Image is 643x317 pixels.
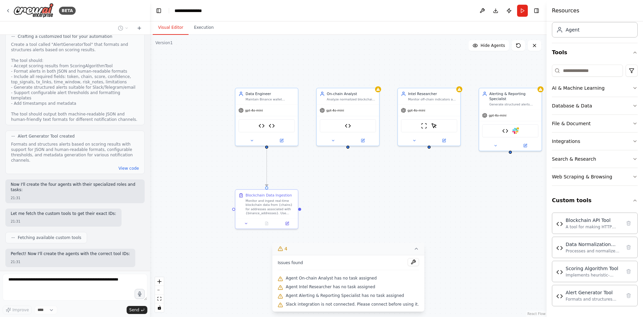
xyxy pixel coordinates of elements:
div: Crew [552,1,638,43]
div: A tool for making HTTP requests to various blockchain explorer APIs (Etherscan, BscScan, etc.) wi... [566,224,621,230]
span: Crafting a customized tool for your automation [18,34,112,39]
img: Slack [512,128,518,134]
button: Delete tool [624,243,633,252]
div: Monitor and ingest real-time blockchain data from {chains} for addresses associated with {binance... [245,199,295,215]
button: Send [127,306,147,314]
button: Database & Data [552,97,638,114]
span: gpt-4o-mini [408,108,425,112]
button: Execution [189,21,219,35]
div: Data Normalization Tool [566,241,621,248]
span: Fetching available custom tools [18,235,81,240]
span: Agent Intel Researcher has no task assigned [286,284,375,290]
span: Issues found [278,260,303,265]
button: Visual Editor [153,21,189,35]
button: zoom out [155,286,164,295]
div: Alert Generator Tool [566,289,621,296]
img: Logo [13,3,54,18]
button: Hide left sidebar [154,6,163,15]
button: Open in side panel [278,221,296,227]
button: zoom in [155,277,164,286]
button: Hide Agents [469,40,509,51]
span: 4 [284,245,287,252]
span: gpt-4o-mini [326,108,344,112]
img: Scoring Algorithm Tool [345,123,351,129]
div: Data Engineer [245,91,295,96]
span: gpt-4o-mini [245,108,263,112]
div: Search & Research [552,156,596,162]
div: Agent [566,26,579,33]
div: Formats and structures alerts based on scoring results with support for JSON and human-readable f... [11,142,139,163]
img: Alert Generator Tool [502,128,508,134]
button: Open in side panel [267,138,296,144]
span: Improve [12,307,29,313]
div: AI & Machine Learning [552,85,604,91]
div: On-chain AnalystAnalyze normalized blockchain data to implement scoring heuristics and detect pat... [316,88,379,146]
button: Switch to previous chat [115,24,131,32]
img: Data Normalization Tool [269,123,275,129]
div: Scoring Algorithm Tool [566,265,621,272]
button: Click to speak your automation idea [135,289,145,299]
span: Alert Generator Tool created [18,134,75,139]
button: Start a new chat [134,24,145,32]
g: Edge from 2fb5ad37-068c-4d28-88c2-7289b3dcab01 to 74c6c03d-49b3-4c0e-90c1-b4f33a01d9d6 [264,149,269,186]
button: View code [119,166,139,171]
button: AI & Machine Learning [552,79,638,97]
p: Let me fetch the custom tools to get their exact IDs: [11,211,116,217]
span: Hide Agents [481,43,505,48]
button: Search & Research [552,150,638,168]
h4: Resources [552,7,579,15]
p: Now I'll create the four agents with their specialized roles and tasks: [11,182,139,192]
button: Custom tools [552,191,638,210]
div: Version 1 [155,40,173,46]
div: Implements heuristic-based scoring for potential exchange listings using transaction data analysi... [566,272,621,278]
a: React Flow attribution [527,312,546,316]
div: Blockchain Data Ingestion [245,193,292,198]
img: Blockchain API Tool [259,123,265,129]
button: Tools [552,43,638,62]
div: Tools [552,62,638,191]
div: Intel Researcher [408,91,457,96]
div: On-chain Analyst [327,91,376,96]
nav: breadcrumb [174,7,208,14]
div: Generate structured alerts when scoring thresholds are met, format notifications for various chan... [489,102,539,106]
span: Send [129,307,139,313]
div: Database & Data [552,102,592,109]
button: Web Scraping & Browsing [552,168,638,185]
div: Web Scraping & Browsing [552,173,612,180]
button: toggle interactivity [155,303,164,312]
button: File & Document [552,115,638,132]
img: Scoring Algorithm Tool [556,269,563,275]
div: Blockchain API Tool [566,217,621,224]
img: ScrapeWebsiteTool [421,123,427,129]
div: Processes and normalizes blockchain transaction data from various APIs into a common schema with ... [566,248,621,254]
span: Agent Alerting & Reporting Specialist has no task assigned [286,293,404,298]
div: Intel ResearcherMonitor off-chain indicators and correlate them with on-chain signals to strength... [398,88,461,146]
div: React Flow controls [155,277,164,312]
div: Alerting & Reporting Specialist [489,91,539,101]
div: BETA [59,7,76,15]
button: Delete tool [624,291,633,300]
div: Data EngineerMaintain Binance wallet addresses database, ingest real-time blockchain data from mu... [235,88,298,146]
div: 21:31 [11,219,116,224]
p: Perfect! Now I'll create the agents with the correct tool IDs: [11,251,130,257]
button: Hide right sidebar [532,6,541,15]
button: Delete tool [624,219,633,228]
img: Alert Generator Tool [556,293,563,300]
div: File & Document [552,120,591,127]
button: Open in side panel [511,143,540,149]
img: ScrapeElementFromWebsiteTool [431,123,437,129]
div: Alerting & Reporting SpecialistGenerate structured alerts when scoring thresholds are met, format... [479,88,542,151]
div: Monitor off-chain indicators and correlate them with on-chain signals to strengthen or weaken lis... [408,97,457,101]
span: Slack integration is not connected. Please connect before using it. [286,302,419,307]
span: Agent On-chain Analyst has no task assigned [286,275,377,281]
div: Analyze normalized blockchain data to implement scoring heuristics and detect patterns that may i... [327,97,376,101]
img: Data Normalization Tool [556,245,563,251]
span: gpt-4o-mini [489,113,506,117]
button: Integrations [552,133,638,150]
div: Create a tool called "AlertGeneratorTool" that formats and structures alerts based on scoring res... [11,42,139,122]
img: Blockchain API Tool [556,221,563,227]
button: No output available [256,221,277,227]
div: 21:31 [11,259,130,264]
div: Blockchain Data IngestionMonitor and ingest real-time blockchain data from {chains} for addresses... [235,189,298,229]
button: Improve [3,306,32,314]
